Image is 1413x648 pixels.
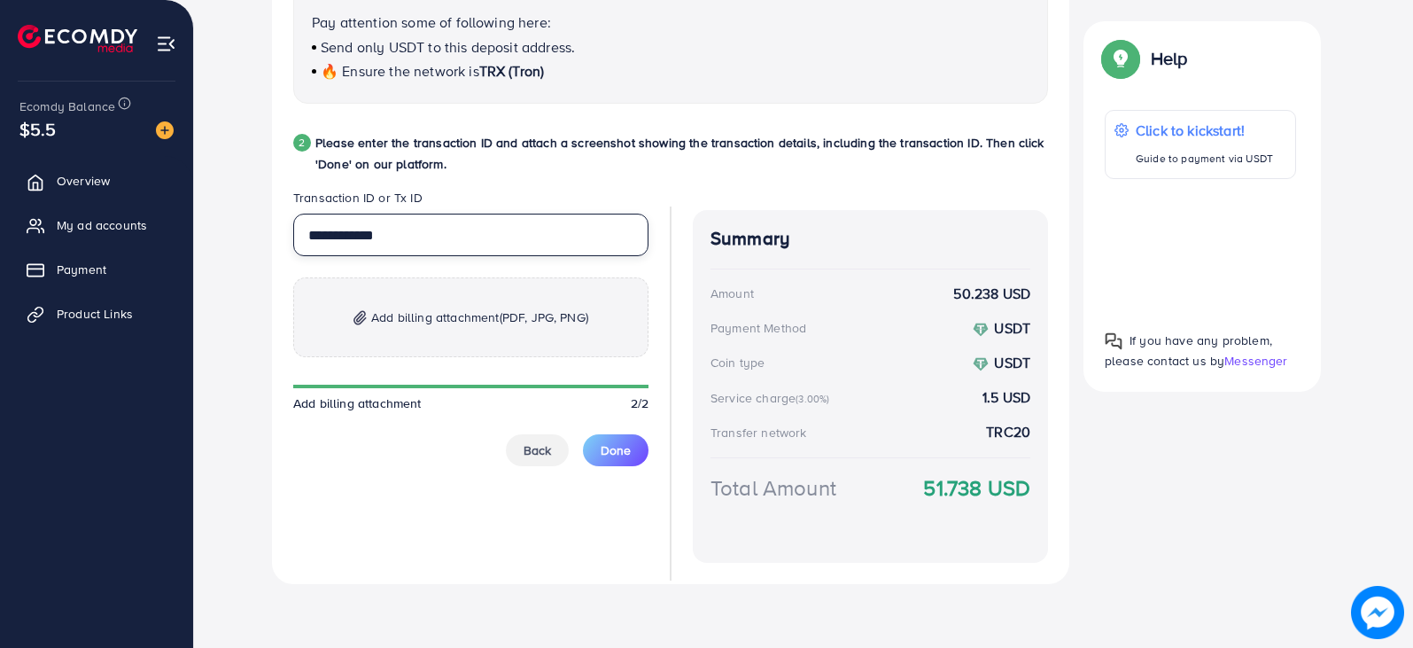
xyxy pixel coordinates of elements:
div: Amount [710,285,754,302]
strong: USDT [994,318,1030,338]
span: Back [524,441,551,459]
div: Transfer network [710,424,807,441]
img: coin [973,322,989,338]
strong: 1.5 USD [982,387,1030,408]
span: Product Links [57,305,133,323]
div: Coin type [710,354,765,371]
img: Popup guide [1105,43,1137,74]
button: Done [583,434,648,466]
div: 2 [293,134,311,152]
p: Send only USDT to this deposit address. [312,36,1029,58]
span: $5.5 [19,116,57,142]
span: Messenger [1224,352,1287,370]
a: Payment [13,252,180,287]
a: Overview [13,163,180,199]
p: Help [1151,48,1188,69]
strong: 51.738 USD [923,472,1030,504]
p: Pay attention some of following here: [312,12,1029,33]
img: logo [18,25,137,52]
img: Popup guide [1105,332,1122,350]
div: Payment Method [710,319,806,337]
a: My ad accounts [13,207,180,243]
span: Add billing attachment [293,394,422,412]
h4: Summary [710,228,1030,250]
small: (3.00%) [796,392,829,406]
img: img [353,310,367,325]
span: TRX (Tron) [479,61,545,81]
strong: USDT [994,353,1030,372]
img: image [156,121,174,139]
img: menu [156,34,176,54]
p: Guide to payment via USDT [1136,148,1273,169]
span: 🔥 Ensure the network is [321,61,479,81]
strong: TRC20 [986,422,1030,442]
a: Product Links [13,296,180,332]
img: image [1352,587,1404,639]
p: Please enter the transaction ID and attach a screenshot showing the transaction details, includin... [315,132,1048,175]
span: Overview [57,172,110,190]
strong: 50.238 USD [953,284,1030,304]
div: Service charge [710,389,835,407]
legend: Transaction ID or Tx ID [293,189,648,214]
div: Total Amount [710,472,836,504]
span: Ecomdy Balance [19,98,115,115]
span: If you have any problem, please contact us by [1105,332,1272,370]
span: Add billing attachment [371,307,588,328]
span: 2/2 [631,394,648,412]
img: coin [973,356,989,372]
span: (PDF, JPG, PNG) [500,308,588,326]
span: My ad accounts [57,216,147,234]
button: Back [506,434,569,466]
span: Done [601,441,631,459]
span: Payment [57,261,106,278]
p: Click to kickstart! [1136,120,1273,141]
